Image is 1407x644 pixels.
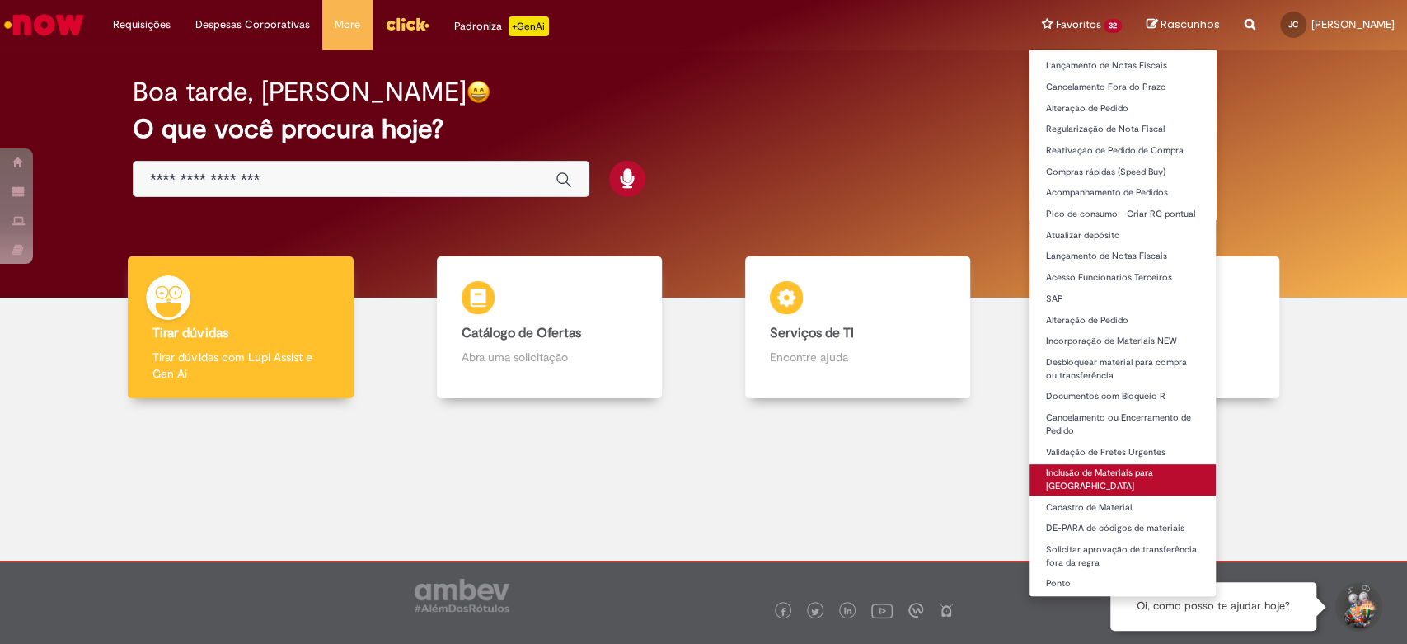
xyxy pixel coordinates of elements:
[133,115,1274,143] h2: O que você procura hoje?
[462,349,637,365] p: Abra uma solicitação
[1029,142,1216,160] a: Reativação de Pedido de Compra
[1029,312,1216,330] a: Alteração de Pedido
[811,608,819,616] img: logo_footer_twitter.png
[1029,409,1216,440] a: Cancelamento ou Encerramento de Pedido
[113,16,171,33] span: Requisições
[1104,19,1122,33] span: 32
[704,256,1012,399] a: Serviços de TI Encontre ajuda
[1161,16,1220,32] span: Rascunhos
[1055,16,1100,33] span: Favoritos
[509,16,549,36] p: +GenAi
[1029,163,1216,181] a: Compras rápidas (Speed Buy)
[939,603,954,618] img: logo_footer_naosei.png
[152,349,328,382] p: Tirar dúvidas com Lupi Assist e Gen Ai
[1029,247,1216,266] a: Lançamento de Notas Fiscais
[1147,17,1220,33] a: Rascunhos
[1012,256,1320,399] a: Base de Conhecimento Consulte e aprenda
[1029,464,1216,495] a: Inclusão de Materiais para [GEOGRAPHIC_DATA]
[908,603,923,618] img: logo_footer_workplace.png
[1029,332,1216,350] a: Incorporação de Materiais NEW
[385,12,429,36] img: click_logo_yellow_360x200.png
[1029,354,1216,384] a: Desbloquear material para compra ou transferência
[1029,184,1216,202] a: Acompanhamento de Pedidos
[1333,582,1382,632] button: Iniciar Conversa de Suporte
[2,8,87,41] img: ServiceNow
[195,16,310,33] span: Despesas Corporativas
[770,349,945,365] p: Encontre ajuda
[1029,57,1216,75] a: Lançamento de Notas Fiscais
[1029,499,1216,517] a: Cadastro de Material
[1029,541,1216,571] a: Solicitar aprovação de transferência fora da regra
[454,16,549,36] div: Padroniza
[779,608,787,616] img: logo_footer_facebook.png
[467,80,490,104] img: happy-face.png
[335,16,360,33] span: More
[87,256,395,399] a: Tirar dúvidas Tirar dúvidas com Lupi Assist e Gen Ai
[1029,227,1216,245] a: Atualizar depósito
[1029,575,1216,593] a: Ponto
[770,325,854,341] b: Serviços de TI
[1029,388,1216,406] a: Documentos com Bloqueio R
[1029,78,1216,96] a: Cancelamento Fora do Prazo
[1110,582,1316,631] div: Oi, como posso te ajudar hoje?
[871,599,893,621] img: logo_footer_youtube.png
[1029,100,1216,118] a: Alteração de Pedido
[1029,49,1217,597] ul: Favoritos
[395,256,703,399] a: Catálogo de Ofertas Abra uma solicitação
[1029,290,1216,308] a: SAP
[152,325,227,341] b: Tirar dúvidas
[133,78,467,106] h2: Boa tarde, [PERSON_NAME]
[1288,19,1298,30] span: JC
[1311,17,1395,31] span: [PERSON_NAME]
[1029,120,1216,139] a: Regularização de Nota Fiscal
[1029,444,1216,462] a: Validação de Fretes Urgentes
[844,607,852,617] img: logo_footer_linkedin.png
[1029,269,1216,287] a: Acesso Funcionários Terceiros
[1029,205,1216,223] a: Pico de consumo - Criar RC pontual
[415,579,509,612] img: logo_footer_ambev_rotulo_gray.png
[1029,519,1216,538] a: DE-PARA de códigos de materiais
[462,325,581,341] b: Catálogo de Ofertas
